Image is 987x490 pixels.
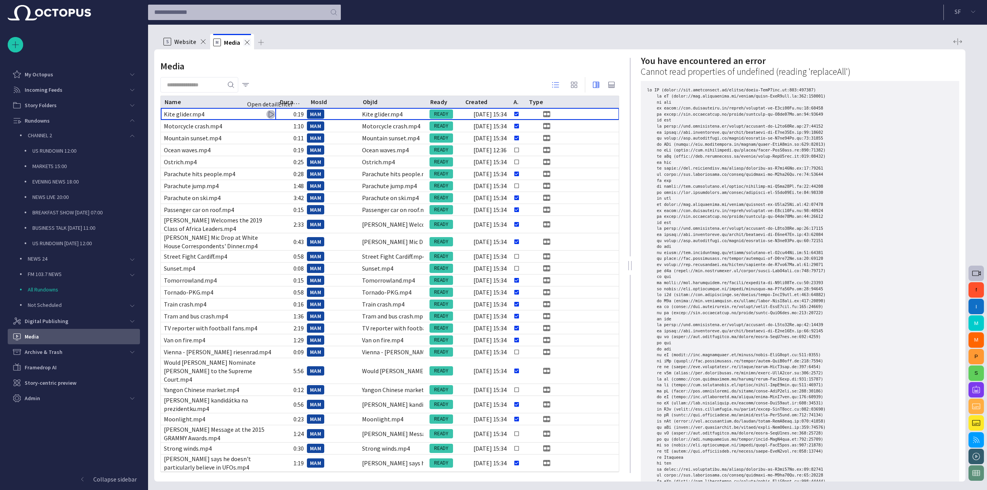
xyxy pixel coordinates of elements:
h2: Media [160,61,184,72]
div: 0:15 [293,205,304,214]
div: 1:10 [293,122,304,130]
div: 9/4/2023 15:34 [473,367,507,375]
button: I [968,299,984,314]
img: Octopus News Room [8,5,91,20]
span: MAM [310,195,321,200]
p: NEWS LIVE 20:00 [32,193,140,201]
p: S [163,38,171,45]
span: MAM [310,416,321,422]
div: Strong winds.mp4 [164,444,212,453]
button: M [968,315,984,331]
div: US RUNDOWN 12:00 [17,144,140,159]
span: MAM [310,460,321,466]
div: 9/4/2023 15:34 [473,264,507,273]
span: READY [429,146,453,154]
div: Parachute jump.mp4 [362,182,417,190]
div: 9/4/2023 15:34 [473,400,507,409]
span: MAM [310,301,321,307]
div: Parachute hits people.mp4 [164,170,235,178]
div: Tornado-PKG.mp4 [362,288,411,296]
h2: You have encountered an error [641,56,959,66]
p: NEWS 24 [28,255,125,263]
p: Media [25,333,39,340]
div: 9/4/2023 15:34 [473,288,507,296]
p: All Rundowns [28,286,140,293]
div: 0:58 [293,288,304,296]
span: MAM [310,183,321,189]
div: SWebsite [160,34,210,49]
span: READY [429,206,453,214]
div: 0:28 [293,170,304,178]
div: Tram and bus crash.mp4 [362,312,423,320]
div: 0:08 [293,264,304,273]
span: MAM [310,135,321,141]
p: Archive & Trash [25,348,62,356]
div: 0:16 [293,300,304,308]
span: MAM [310,325,321,331]
span: MAM [310,431,321,436]
div: 0:19 [293,110,304,118]
div: Train crash.mp4 [362,300,404,308]
div: [PERSON_NAME] Mic Drop at White House Correspondents' Dinner.mp4 [164,233,273,250]
div: NEWS LIVE 20:00 [17,190,140,205]
span: MAM [310,171,321,177]
div: Van on fire.mp4 [362,336,403,344]
div: 9/4/2023 15:34 [473,386,507,394]
div: 1:36 [293,312,304,320]
div: 0:30 [293,444,304,453]
div: MosId [311,98,327,106]
span: MAM [310,290,321,295]
div: 9/4/2023 15:34 [473,182,507,190]
div: Created [465,98,487,106]
div: 9/4/2023 15:34 [473,444,507,453]
div: Moonlight.mp4 [362,415,403,423]
span: READY [429,336,453,344]
span: READY [429,238,453,246]
div: 1:24 [293,429,304,438]
div: 0:15 [293,276,304,285]
p: Collapse sidebar [93,475,137,484]
div: 9/4/2023 15:34 [473,220,507,229]
span: READY [429,253,453,260]
div: Parachute jump.mp4 [164,182,219,190]
div: 9/4/2023 15:34 [473,194,507,202]
span: READY [429,182,453,190]
div: President Obama’s Message at the 2015 GRAMMY Awards.mp4 [362,429,423,438]
p: BUSINESS TALK [DATE] 11:00 [32,224,140,232]
p: CHANNEL 2 [28,131,125,139]
div: Parachute hits people.mp4 [362,170,423,178]
div: 9/4/2023 15:34 [473,276,507,285]
div: 9/4/2023 15:34 [473,237,507,246]
div: Type [529,98,543,106]
div: Motorcycle crash.mp4 [164,122,222,130]
span: MAM [310,446,321,451]
div: 9/4/2023 15:34 [473,459,507,467]
div: Tomorrowland.mp4 [362,276,415,285]
div: Street Fight Cardiff.mp4 [164,252,227,261]
div: Moonlight.mp4 [164,415,205,423]
div: Parachute on ski.mp4 [362,194,419,202]
div: Ocean waves.mp4 [164,146,211,154]
span: READY [429,348,453,356]
span: MAM [310,278,321,283]
div: 0:12 [293,386,304,394]
ul: main menu [8,67,140,406]
div: Story-centric preview [8,375,140,391]
div: Passenger car on roof.mp4 [164,205,234,214]
div: 9/4/2023 15:34 [473,300,507,308]
span: MAM [310,254,321,259]
div: 9/4/2023 15:34 [473,110,507,118]
div: 1:48 [293,182,304,190]
div: 9/4/2023 15:34 [473,170,507,178]
p: US RUNDOWN [DATE] 12:00 [32,239,140,247]
div: [PERSON_NAME] kandidátka na prezidentku.mp4 [164,396,273,413]
div: Duration [280,98,301,106]
p: Admin [25,394,40,402]
div: 9/4/2023 15:34 [473,134,507,142]
button: M [968,332,984,348]
div: Framedrop AI [8,360,140,375]
span: MAM [310,266,321,271]
span: MAM [310,123,321,129]
div: Media [8,329,140,344]
div: 0:23 [293,415,304,423]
